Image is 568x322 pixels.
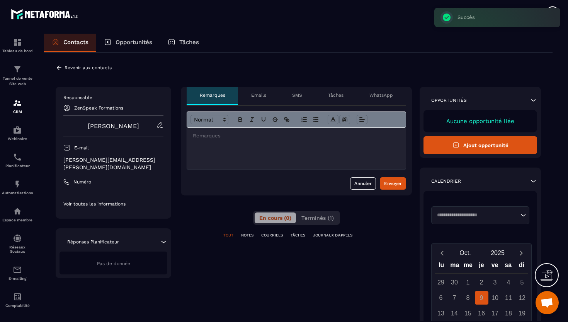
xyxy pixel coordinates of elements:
[434,291,448,305] div: 6
[488,276,502,289] div: 3
[13,125,22,135] img: automations
[13,265,22,274] img: email
[2,49,33,53] p: Tableau de bord
[88,122,139,130] a: [PERSON_NAME]
[2,259,33,286] a: emailemailE-mailing
[434,307,448,320] div: 13
[449,246,481,260] button: Open months overlay
[461,260,475,273] div: me
[2,164,33,168] p: Planificateur
[2,218,33,222] p: Espace membre
[488,291,502,305] div: 10
[160,34,207,52] a: Tâches
[461,307,475,320] div: 15
[2,286,33,313] a: accountantaccountantComptabilité
[13,180,22,189] img: automations
[2,303,33,308] p: Comptabilité
[435,248,449,258] button: Previous month
[2,276,33,281] p: E-mailing
[2,76,33,87] p: Tunnel de vente Site web
[434,211,519,219] input: Search for option
[74,145,89,151] p: E-mail
[13,207,22,216] img: automations
[65,65,112,70] p: Revenir aux contacts
[291,233,305,238] p: TÂCHES
[2,191,33,195] p: Automatisations
[431,178,461,184] p: Calendrier
[200,92,225,98] p: Remarques
[67,239,119,245] p: Réponses Planificateur
[63,201,163,207] p: Voir toutes les informations
[259,215,291,221] span: En cours (0)
[514,248,528,258] button: Next month
[502,276,515,289] div: 4
[74,105,123,111] p: ZenSpeak Formations
[431,206,529,224] div: Search for option
[448,307,461,320] div: 14
[179,39,199,46] p: Tâches
[116,39,152,46] p: Opportunités
[2,147,33,174] a: schedulerschedulerPlanificateur
[380,177,406,190] button: Envoyer
[515,307,529,320] div: 19
[515,291,529,305] div: 12
[350,177,376,190] button: Annuler
[423,136,537,154] button: Ajout opportunité
[13,234,22,243] img: social-network
[369,92,393,98] p: WhatsApp
[328,92,344,98] p: Tâches
[2,32,33,59] a: formationformationTableau de bord
[63,94,163,101] p: Responsable
[13,152,22,162] img: scheduler
[301,215,334,221] span: Terminés (1)
[2,110,33,114] p: CRM
[2,201,33,228] a: automationsautomationsEspace membre
[488,307,502,320] div: 17
[448,260,462,273] div: ma
[515,260,528,273] div: di
[536,291,559,314] div: Ouvrir le chat
[261,233,283,238] p: COURRIELS
[13,292,22,301] img: accountant
[97,261,130,266] span: Pas de donnée
[2,92,33,120] a: formationformationCRM
[475,276,488,289] div: 2
[223,233,233,238] p: TOUT
[13,38,22,47] img: formation
[481,246,514,260] button: Open years overlay
[431,118,529,125] p: Aucune opportunité liée
[2,120,33,147] a: automationsautomationsWebinaire
[73,179,91,185] p: Numéro
[63,39,88,46] p: Contacts
[13,65,22,74] img: formation
[461,291,475,305] div: 8
[297,212,338,223] button: Terminés (1)
[431,97,467,103] p: Opportunités
[2,174,33,201] a: automationsautomationsAutomatisations
[435,260,448,273] div: lu
[11,7,80,21] img: logo
[502,291,515,305] div: 11
[313,233,352,238] p: JOURNAUX D'APPELS
[448,291,461,305] div: 7
[13,98,22,108] img: formation
[475,307,488,320] div: 16
[475,291,488,305] div: 9
[96,34,160,52] a: Opportunités
[515,276,529,289] div: 5
[2,59,33,92] a: formationformationTunnel de vente Site web
[251,92,266,98] p: Emails
[63,156,163,171] p: [PERSON_NAME][EMAIL_ADDRESS][PERSON_NAME][DOMAIN_NAME]
[2,228,33,259] a: social-networksocial-networkRéseaux Sociaux
[475,260,488,273] div: je
[502,307,515,320] div: 18
[255,212,296,223] button: En cours (0)
[502,260,515,273] div: sa
[241,233,253,238] p: NOTES
[2,245,33,253] p: Réseaux Sociaux
[2,137,33,141] p: Webinaire
[448,276,461,289] div: 30
[461,276,475,289] div: 1
[434,276,448,289] div: 29
[488,260,502,273] div: ve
